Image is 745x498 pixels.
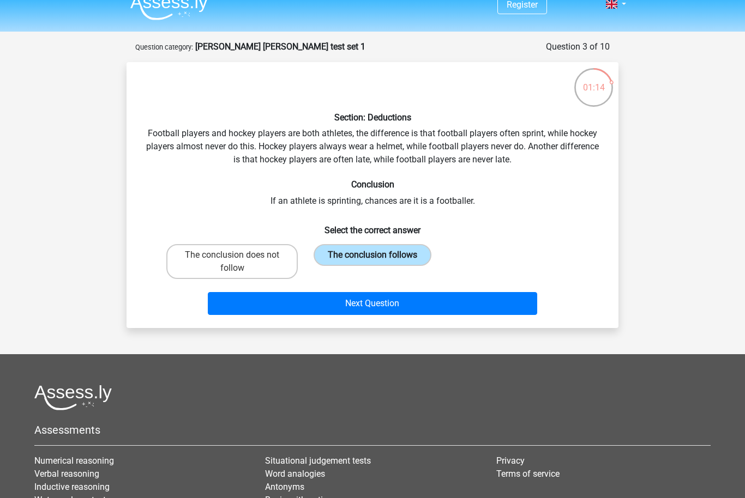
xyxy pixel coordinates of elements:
[135,43,193,51] small: Question category:
[34,385,112,410] img: Assessly logo
[573,67,614,94] div: 01:14
[34,456,114,466] a: Numerical reasoning
[195,41,365,52] strong: [PERSON_NAME] [PERSON_NAME] test set 1
[265,456,371,466] a: Situational judgement tests
[144,216,601,235] h6: Select the correct answer
[34,423,711,436] h5: Assessments
[131,71,614,319] div: Football players and hockey players are both athletes, the difference is that football players of...
[208,292,538,315] button: Next Question
[166,244,298,279] label: The conclusion does not follow
[546,40,610,53] div: Question 3 of 10
[34,482,110,492] a: Inductive reasoning
[144,179,601,190] h6: Conclusion
[314,244,431,266] label: The conclusion follows
[265,469,325,479] a: Word analogies
[34,469,99,479] a: Verbal reasoning
[144,112,601,123] h6: Section: Deductions
[265,482,304,492] a: Antonyms
[496,469,560,479] a: Terms of service
[496,456,525,466] a: Privacy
